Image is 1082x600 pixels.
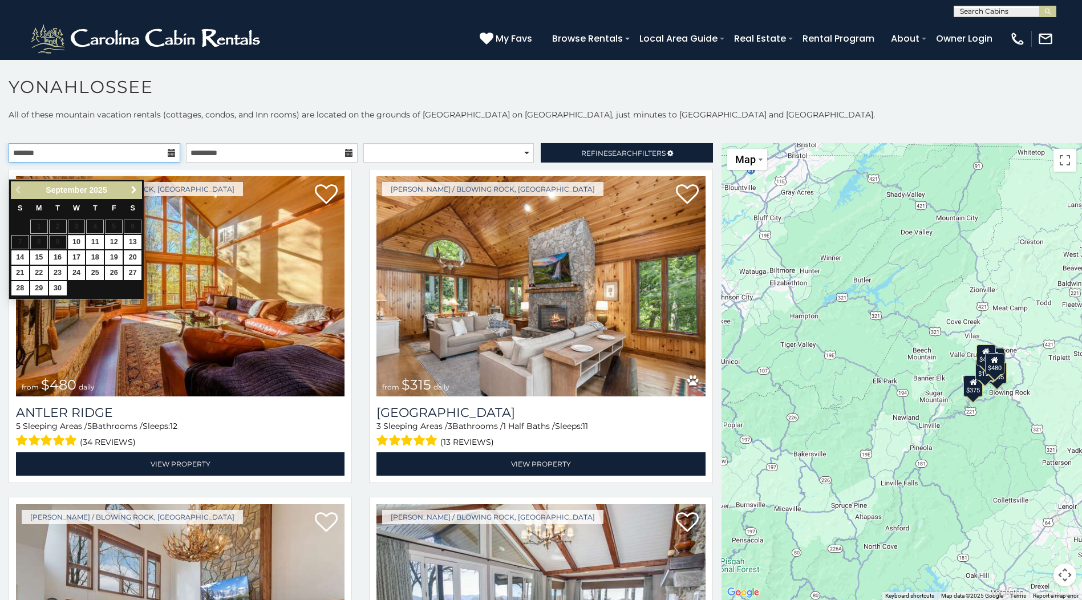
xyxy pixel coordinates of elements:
span: $480 [41,376,76,393]
span: 3 [448,421,452,431]
div: Sleeping Areas / Bathrooms / Sleeps: [376,420,705,449]
span: from [22,383,39,391]
h3: Chimney Island [376,405,705,420]
button: Toggle fullscreen view [1053,149,1076,172]
span: Thursday [93,204,98,212]
a: Add to favorites [315,183,338,207]
span: Tuesday [55,204,60,212]
a: 15 [30,250,48,265]
a: About [885,29,925,48]
a: RefineSearchFilters [541,143,712,163]
span: 5 [16,421,21,431]
span: Monday [36,204,42,212]
a: 22 [30,266,48,280]
a: Antler Ridge from $480 daily [16,176,345,396]
span: 3 [376,421,381,431]
span: Friday [112,204,116,212]
a: 25 [86,266,104,280]
span: 5 [87,421,92,431]
span: Wednesday [73,204,80,212]
a: Rental Program [797,29,880,48]
span: Search [608,149,638,157]
a: Report a map error [1033,593,1079,599]
div: $400 [976,344,995,366]
a: 16 [49,250,67,265]
a: Next [127,183,141,197]
div: $205 [987,362,1007,384]
a: 27 [124,266,141,280]
a: 24 [68,266,86,280]
a: [PERSON_NAME] / Blowing Rock, [GEOGRAPHIC_DATA] [382,182,603,196]
a: View Property [16,452,345,476]
span: September [46,185,87,194]
img: Google [724,585,762,600]
button: Map camera controls [1053,563,1076,586]
a: 14 [11,250,29,265]
a: 18 [86,250,104,265]
span: 2025 [90,185,107,194]
button: Keyboard shortcuts [885,592,934,600]
a: 10 [68,235,86,249]
button: Change map style [727,149,767,170]
a: Add to favorites [676,183,699,207]
img: mail-regular-white.png [1038,31,1053,47]
a: [PERSON_NAME] / Blowing Rock, [GEOGRAPHIC_DATA] [382,510,603,524]
img: White-1-2.png [29,22,265,56]
span: 1 Half Baths / [503,421,555,431]
a: Terms (opens in new tab) [1010,593,1026,599]
div: Sleeping Areas / Bathrooms / Sleeps: [16,420,345,449]
a: Chimney Island from $315 daily [376,176,705,396]
a: 12 [105,235,123,249]
a: 26 [105,266,123,280]
img: Chimney Island [376,176,705,396]
span: Next [129,185,139,194]
span: 12 [170,421,177,431]
a: Add to favorites [315,511,338,535]
a: 19 [105,250,123,265]
span: daily [433,383,449,391]
span: My Favs [496,31,532,46]
a: [PERSON_NAME] / Blowing Rock, [GEOGRAPHIC_DATA] [22,510,243,524]
a: Open this area in Google Maps (opens a new window) [724,585,762,600]
div: $375 [963,375,983,396]
a: [GEOGRAPHIC_DATA] [376,405,705,420]
a: Real Estate [728,29,792,48]
a: Owner Login [930,29,998,48]
a: 30 [49,281,67,295]
span: $315 [402,376,431,393]
a: 29 [30,281,48,295]
a: 11 [86,235,104,249]
a: Local Area Guide [634,29,723,48]
a: Add to favorites [676,511,699,535]
div: $480 [984,353,1004,375]
a: 13 [124,235,141,249]
a: 21 [11,266,29,280]
span: (13 reviews) [440,435,494,449]
a: My Favs [480,31,535,46]
a: 23 [49,266,67,280]
span: from [382,383,399,391]
div: $155 [975,358,995,380]
img: Antler Ridge [16,176,345,396]
span: daily [79,383,95,391]
a: Antler Ridge [16,405,345,420]
a: View Property [376,452,705,476]
span: 11 [582,421,588,431]
a: Browse Rentals [546,29,629,48]
span: (34 reviews) [80,435,136,449]
span: Refine Filters [581,149,666,157]
img: phone-regular-white.png [1010,31,1026,47]
a: 20 [124,250,141,265]
a: 17 [68,250,86,265]
span: Map data ©2025 Google [941,593,1003,599]
span: Sunday [18,204,22,212]
span: Saturday [131,204,135,212]
a: 28 [11,281,29,295]
span: Map [735,153,756,165]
